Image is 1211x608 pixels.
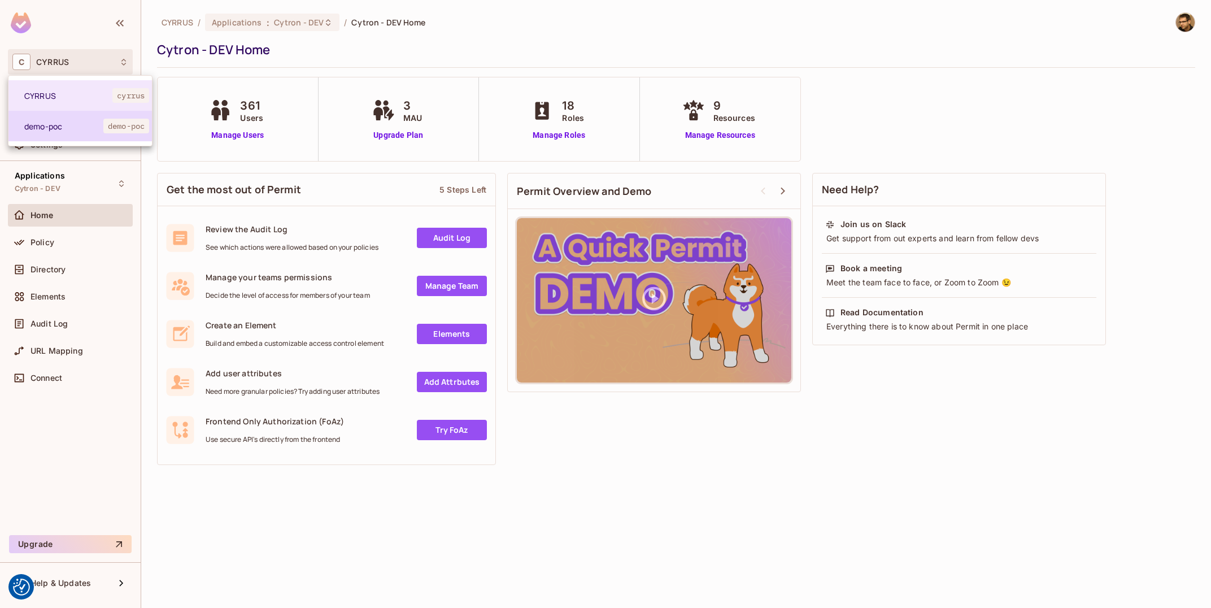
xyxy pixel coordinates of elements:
span: CYRRUS [24,90,112,101]
span: demo-poc [103,119,149,133]
img: Revisit consent button [13,579,30,596]
span: demo-poc [24,121,103,132]
span: cyrrus [112,88,149,103]
button: Consent Preferences [13,579,30,596]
